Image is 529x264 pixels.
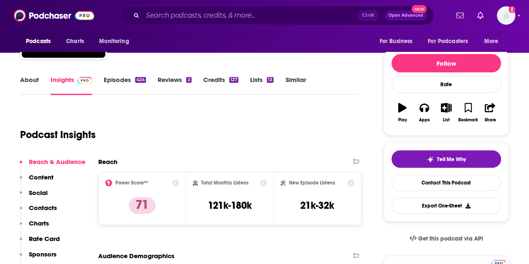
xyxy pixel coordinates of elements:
a: InsightsPodchaser Pro [51,76,92,95]
div: Bookmark [458,118,478,123]
div: 13 [267,77,273,83]
div: 2 [186,77,191,83]
span: Charts [66,36,84,47]
div: 127 [229,77,238,83]
a: Show notifications dropdown [474,8,487,23]
button: Rate Card [20,235,60,250]
img: Podchaser - Follow, Share and Rate Podcasts [14,8,94,23]
h2: Power Score™ [115,180,148,186]
button: open menu [478,33,509,49]
button: Export One-Sheet [391,197,501,214]
div: 424 [135,77,146,83]
div: Search podcasts, credits, & more... [120,6,434,25]
span: Tell Me Why [437,156,466,163]
span: Get this podcast via API [418,235,483,242]
span: Logged in as SarahCBreivogel [497,6,515,25]
p: Charts [29,219,49,227]
a: Credits127 [203,76,238,95]
button: Open AdvancedNew [385,10,427,21]
h2: Reach [98,158,118,166]
button: Reach & Audience [20,158,85,173]
button: open menu [20,33,61,49]
svg: Add a profile image [509,6,515,13]
button: Follow [391,54,501,72]
p: Contacts [29,204,57,212]
p: Content [29,173,54,181]
a: Episodes424 [104,76,146,95]
div: Apps [419,118,430,123]
a: About [20,76,39,95]
button: open menu [422,33,480,49]
a: Show notifications dropdown [453,8,467,23]
a: Contact This Podcast [391,174,501,191]
span: For Business [379,36,412,47]
input: Search podcasts, credits, & more... [143,9,358,22]
button: tell me why sparkleTell Me Why [391,150,501,168]
button: Play [391,97,413,128]
button: open menu [93,33,140,49]
a: Get this podcast via API [403,228,490,249]
span: More [484,36,498,47]
h1: Podcast Insights [20,128,96,141]
span: Ctrl K [358,10,378,21]
h3: 21k-32k [300,199,334,212]
p: Rate Card [29,235,60,243]
a: Lists13 [250,76,273,95]
button: Share [479,97,501,128]
h2: Audience Demographics [98,252,174,260]
div: Play [398,118,407,123]
button: Content [20,173,54,189]
p: 71 [129,197,156,214]
button: Charts [20,219,49,235]
button: Bookmark [457,97,479,128]
span: Monitoring [99,36,129,47]
img: User Profile [497,6,515,25]
button: Show profile menu [497,6,515,25]
img: Podchaser Pro [77,77,92,84]
a: Charts [61,33,89,49]
span: New [411,5,427,13]
a: Similar [285,76,306,95]
h3: 121k-180k [208,199,252,212]
button: Social [20,189,48,204]
img: tell me why sparkle [427,156,434,163]
div: List [443,118,450,123]
h2: New Episode Listens [289,180,335,186]
span: Podcasts [26,36,51,47]
span: Open Advanced [388,13,423,18]
button: open menu [373,33,423,49]
button: List [435,97,457,128]
a: Reviews2 [158,76,191,95]
button: Contacts [20,204,57,219]
p: Reach & Audience [29,158,85,166]
h2: Total Monthly Listens [201,180,248,186]
span: For Podcasters [428,36,468,47]
button: Apps [413,97,435,128]
p: Sponsors [29,250,56,258]
div: Share [484,118,496,123]
p: Social [29,189,48,197]
div: Rate [391,76,501,93]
